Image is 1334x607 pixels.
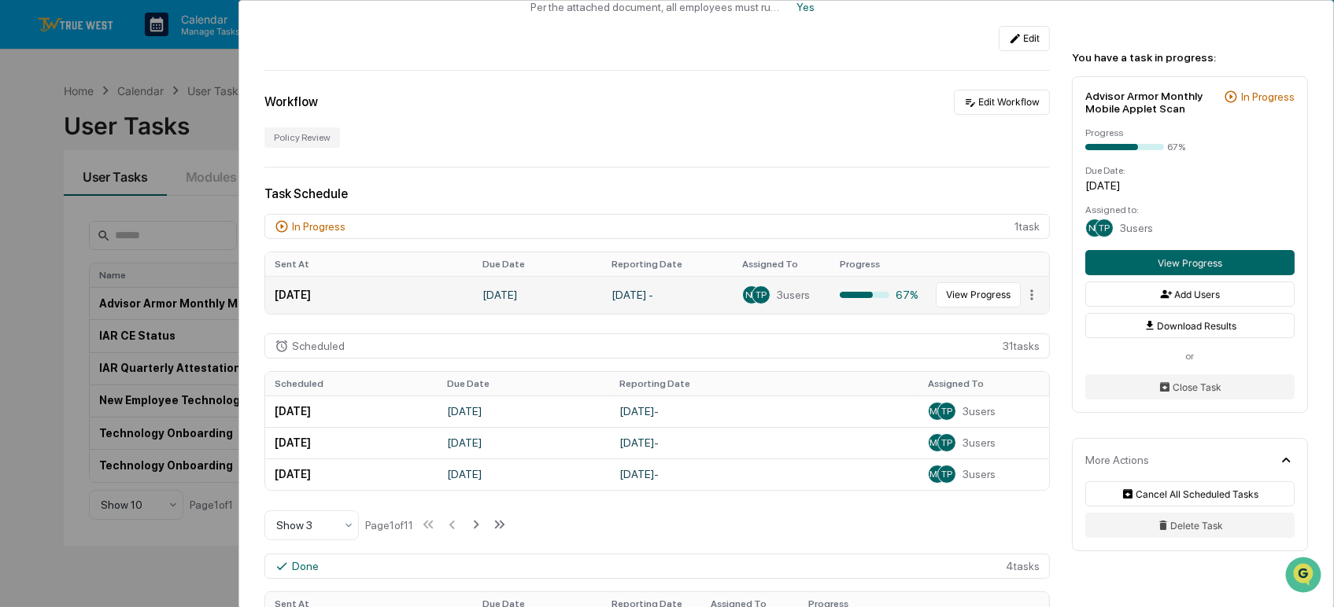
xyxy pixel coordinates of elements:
td: [DATE] [438,458,610,490]
th: Assigned To [733,252,830,276]
p: How can we help? [16,33,286,58]
th: Assigned To [918,372,1049,395]
div: You have a task in progress: [1072,51,1308,64]
th: Due Date [438,372,610,395]
span: • [131,214,136,226]
a: 🗄️Attestations [108,273,201,301]
button: Delete Task [1085,513,1295,538]
button: Add Users [1085,281,1295,307]
button: Download Results [1085,313,1295,338]
div: 1 task [264,214,1050,239]
div: 67% [1167,142,1185,153]
div: or [1085,351,1295,362]
th: Progress [830,252,928,276]
td: [DATE] [438,427,610,458]
div: Per the attached document, all employees must run the applet scan on mobile devices used for busi... [530,1,784,13]
a: Powered byPylon [111,347,190,359]
span: TP [756,289,767,300]
span: MW [929,469,946,480]
th: Sent At [265,252,473,276]
span: TP [941,406,952,417]
span: MW [929,406,946,417]
span: MW [929,437,946,448]
div: Advisor Armor Monthly Mobile Applet Scan [1085,90,1218,115]
div: 31 task s [264,333,1050,359]
td: [DATE] [265,427,438,458]
span: [PERSON_NAME] [49,214,127,226]
div: Workflow [264,94,318,109]
button: Start new chat [268,125,286,144]
span: Preclearance [31,279,102,295]
span: NS [1088,223,1101,234]
button: Edit [999,26,1050,51]
th: Reporting Date [602,252,733,276]
div: More Actions [1085,454,1149,466]
button: Close Task [1085,374,1295,399]
span: 3 users [963,468,996,480]
span: NS [745,289,758,300]
div: 4 task s [264,554,1050,579]
td: [DATE] [265,276,473,314]
div: We're available if you need us! [54,136,199,149]
th: Due Date [473,252,602,276]
button: Cancel All Scheduled Tasks [1085,481,1295,506]
span: Pylon [157,348,190,359]
div: In Progress [292,220,346,233]
th: Scheduled [265,372,438,395]
span: Data Lookup [31,309,99,325]
button: Edit Workflow [954,90,1050,115]
td: [DATE] [473,276,602,314]
td: [DATE] - [610,427,918,458]
span: TP [941,469,952,480]
div: [DATE] [1085,179,1295,192]
div: Past conversations [16,175,105,187]
div: Assigned to: [1085,204,1295,215]
td: [DATE] [265,395,438,427]
div: Page 1 of 11 [365,519,413,532]
img: 1746055101610-c473b297-6a78-478c-a979-82029cc54cd1 [16,120,44,149]
td: [DATE] - [610,395,918,427]
a: 🖐️Preclearance [9,273,108,301]
a: 🔎Data Lookup [9,303,105,331]
span: 3 users [963,405,996,418]
span: 3 users [963,436,996,449]
td: [DATE] [265,458,438,490]
span: TP [1099,223,1110,234]
img: Cameron Burns [16,199,41,224]
td: [DATE] [438,395,610,427]
div: Task Schedule [264,186,1050,201]
div: 🔎 [16,311,28,323]
div: Done [292,560,319,572]
button: See all [244,171,286,190]
iframe: Open customer support [1284,555,1326,598]
div: Policy Review [264,127,340,148]
div: In Progress [1241,90,1295,103]
div: Scheduled [292,340,345,352]
div: Progress [1085,127,1295,138]
span: 3 users [1120,222,1153,234]
div: Due Date: [1085,165,1295,176]
td: [DATE] - [602,276,733,314]
div: 🖐️ [16,281,28,293]
span: Attestations [130,279,195,295]
div: 67% [840,289,918,301]
button: View Progress [936,282,1021,307]
button: View Progress [1085,250,1295,275]
span: [DATE] [139,214,172,226]
td: [DATE] - [610,458,918,490]
span: TP [941,437,952,448]
div: Start new chat [54,120,258,136]
img: 1746055101610-c473b297-6a78-478c-a979-82029cc54cd1 [31,215,44,227]
th: Reporting Date [610,372,918,395]
div: 🗄️ [114,281,127,293]
span: 3 users [777,289,810,301]
div: Yes [796,1,1050,13]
